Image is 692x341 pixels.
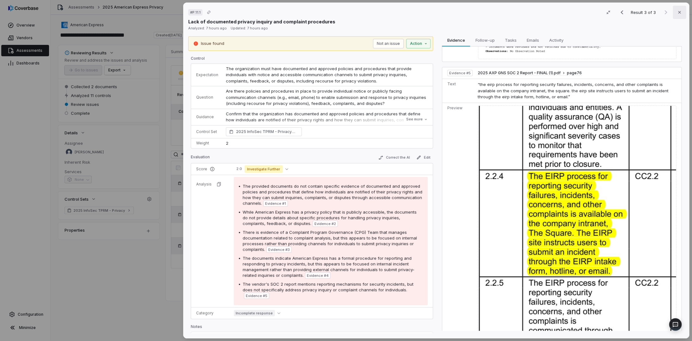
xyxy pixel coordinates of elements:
[478,70,582,76] button: 2025 AXP GNS SOC 2 Report - FINAL (1).pdfpage76
[196,311,226,316] p: Category
[547,36,566,44] span: Activity
[190,10,201,15] span: # P.11.1
[196,182,212,187] p: Analysis
[567,70,582,76] span: page 76
[191,56,433,64] p: Control
[243,256,415,278] span: The documents indicate American Express has a formal procedure for reporting and responding to pr...
[191,155,210,162] p: Evaluation
[226,66,413,83] span: The organization must have documented and approved policies and procedures that provide individua...
[196,72,218,77] p: Expectation
[414,154,433,161] button: Edit
[243,210,417,226] span: While American Express has a privacy policy that is publicly accessible, the documents do not pro...
[188,26,227,30] span: Analyzed: 7 hours ago
[243,282,414,292] span: The vendor's SOC 2 report mentions reporting mechanisms for security incidents, but does not spec...
[196,129,218,134] p: Control Set
[231,26,268,30] span: Updated: 7 hours ago
[243,230,417,252] span: There is evidence of a Complaint Program Governance (CPG) Team that manages documentation related...
[631,9,657,16] p: Result 3 of 3
[265,201,286,206] span: Evidence # 1
[226,111,428,130] p: Confirm that the organization has documented and approved policies and procedures that define how...
[442,79,475,103] td: Text
[449,70,471,76] span: Evidence # 5
[616,9,628,16] button: Previous result
[478,70,561,76] span: 2025 AXP GNS SOC 2 Report - FINAL (1).pdf
[203,7,215,18] button: Copy link
[243,184,422,206] span: The provided documents do not contain specific evidence of documented and approved policies and p...
[196,95,218,100] p: Question
[478,82,669,99] span: “the eirp process for reporting security failures, incidents, concerns, and other complaints is a...
[268,247,290,252] span: Evidence # 3
[376,154,413,161] button: Correct the AI
[315,221,336,226] span: Evidence # 2
[406,39,431,48] button: Action
[234,310,275,316] span: Incomplete response
[404,114,430,125] button: See more
[188,18,335,25] p: Lack of documented privacy inquiry and complaint procedures
[196,114,218,119] p: Guidance
[226,88,427,106] span: Are there policies and procedures in place to provide individual notice or publicly facing commun...
[201,40,224,47] p: Issue found
[246,293,267,298] span: Evidence # 5
[307,273,329,278] span: Evidence # 4
[473,36,497,44] span: Follow-up
[524,36,542,44] span: Emails
[373,39,404,48] button: Not an issue
[445,36,468,44] span: Evidence
[245,165,283,173] span: Investigate Further
[191,324,433,332] p: Notes
[234,165,291,173] button: 2.0Investigate Further
[236,129,299,135] span: 2025 InfoSec TPRM - Privacy Privacy Inquiry and Response
[226,141,228,146] span: 2
[196,141,218,146] p: Weight
[196,167,226,172] p: Score
[502,36,519,44] span: Tasks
